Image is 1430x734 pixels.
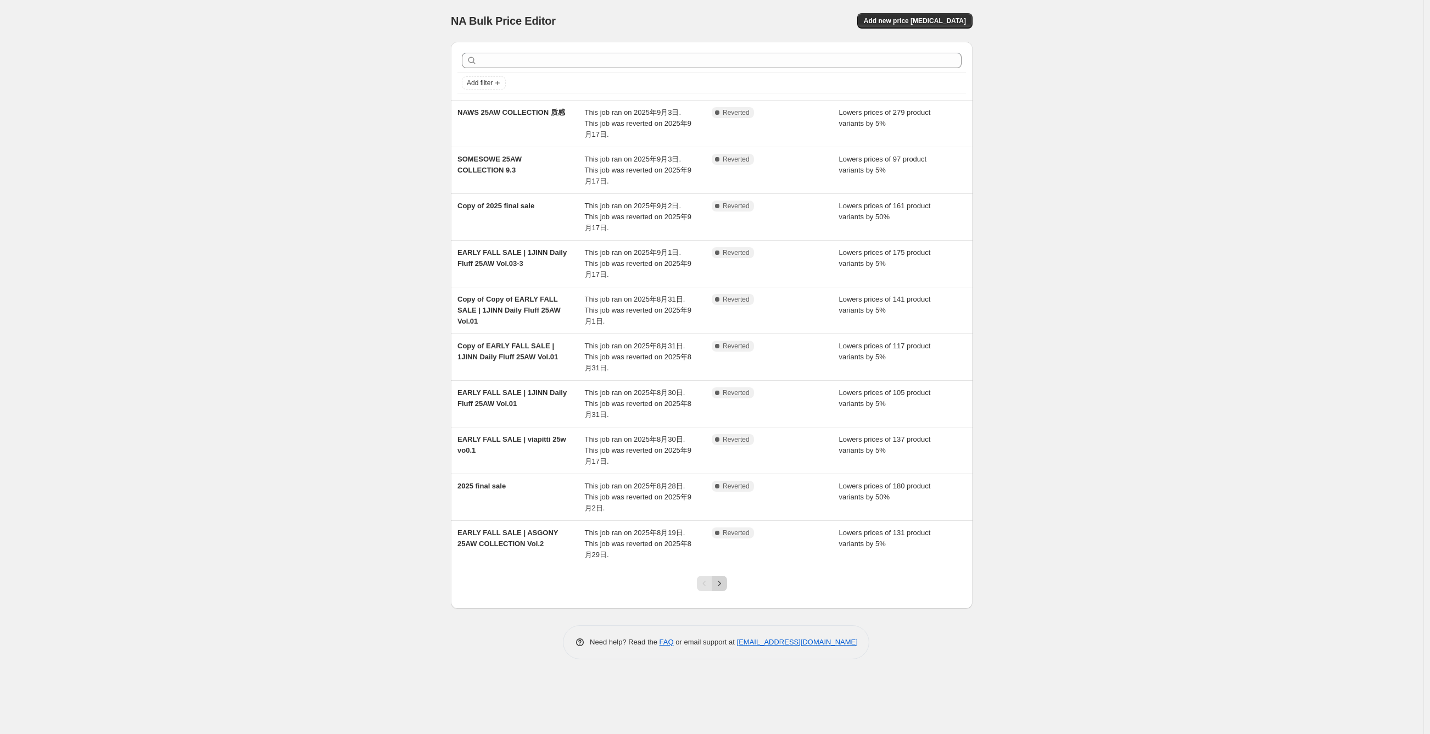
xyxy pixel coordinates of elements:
span: Lowers prices of 279 product variants by 5% [839,108,931,127]
span: Lowers prices of 161 product variants by 50% [839,202,931,221]
span: This job ran on 2025年8月30日. This job was reverted on 2025年9月17日. [585,435,691,465]
span: Lowers prices of 117 product variants by 5% [839,342,931,361]
span: Reverted [723,248,750,257]
span: This job ran on 2025年8月31日. This job was reverted on 2025年8月31日. [585,342,691,372]
span: Lowers prices of 175 product variants by 5% [839,248,931,268]
span: This job ran on 2025年8月19日. This job was reverted on 2025年8月29日. [585,529,691,559]
span: This job ran on 2025年8月30日. This job was reverted on 2025年8月31日. [585,388,691,419]
span: Need help? Read the [590,638,660,646]
span: Add new price [MEDICAL_DATA] [864,16,966,25]
a: FAQ [660,638,674,646]
span: or email support at [674,638,737,646]
span: Reverted [723,388,750,397]
span: Lowers prices of 180 product variants by 50% [839,482,931,501]
span: Reverted [723,435,750,444]
span: EARLY FALL SALE | ASGONY 25AW COLLECTION Vol.2 [457,529,558,548]
span: Add filter [467,79,493,87]
button: Next [712,576,727,591]
button: Add new price [MEDICAL_DATA] [857,13,973,29]
span: This job ran on 2025年9月1日. This job was reverted on 2025年9月17日. [585,248,691,279]
span: EARLY FALL SALE | 1JINN Daily Fluff 25AW Vol.03-3 [457,248,567,268]
span: NAWS 25AW COLLECTION 质感 [457,108,565,116]
span: Reverted [723,155,750,164]
span: This job ran on 2025年9月2日. This job was reverted on 2025年9月17日. [585,202,691,232]
span: 2025 final sale [457,482,506,490]
span: Lowers prices of 97 product variants by 5% [839,155,927,174]
span: Reverted [723,342,750,351]
nav: Pagination [697,576,727,591]
span: This job ran on 2025年9月3日. This job was reverted on 2025年9月17日. [585,108,691,138]
span: Copy of EARLY FALL SALE | 1JINN Daily Fluff 25AW Vol.01 [457,342,558,361]
span: Lowers prices of 131 product variants by 5% [839,529,931,548]
span: Reverted [723,295,750,304]
span: EARLY FALL SALE | 1JINN Daily Fluff 25AW Vol.01 [457,388,567,408]
span: Copy of Copy of EARLY FALL SALE | 1JINN Daily Fluff 25AW Vol.01 [457,295,561,325]
span: Lowers prices of 137 product variants by 5% [839,435,931,454]
span: SOMESOWE 25AW COLLECTION 9.3 [457,155,522,174]
span: Lowers prices of 141 product variants by 5% [839,295,931,314]
span: Reverted [723,108,750,117]
span: Copy of 2025 final sale [457,202,534,210]
span: This job ran on 2025年8月31日. This job was reverted on 2025年9月1日. [585,295,691,325]
a: [EMAIL_ADDRESS][DOMAIN_NAME] [737,638,858,646]
span: NA Bulk Price Editor [451,15,556,27]
span: This job ran on 2025年8月28日. This job was reverted on 2025年9月2日. [585,482,691,512]
span: Lowers prices of 105 product variants by 5% [839,388,931,408]
span: Reverted [723,202,750,210]
span: Reverted [723,482,750,491]
span: EARLY FALL SALE | viapitti 25w vo0.1 [457,435,566,454]
span: This job ran on 2025年9月3日. This job was reverted on 2025年9月17日. [585,155,691,185]
button: Add filter [462,76,506,90]
span: Reverted [723,529,750,537]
